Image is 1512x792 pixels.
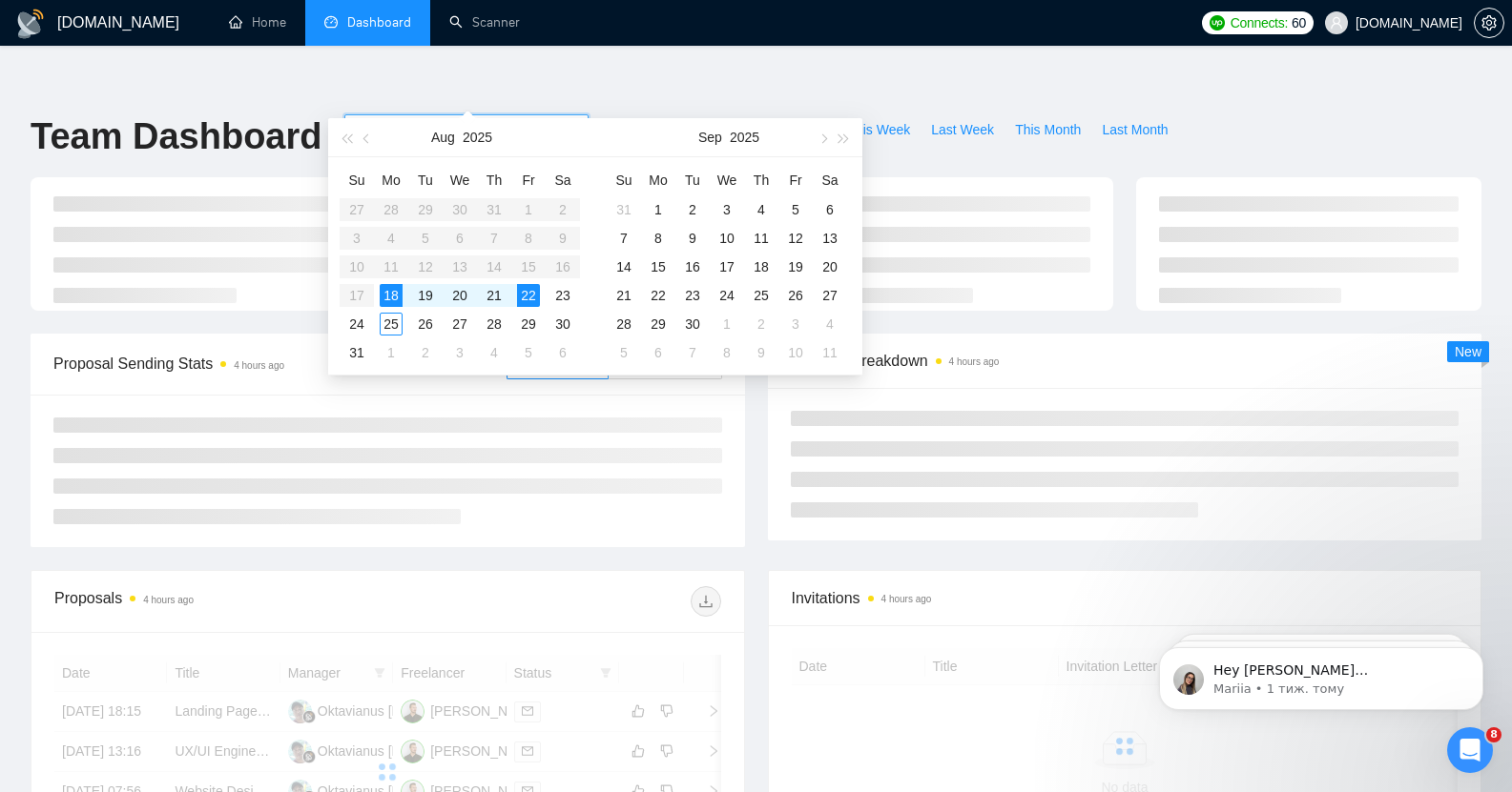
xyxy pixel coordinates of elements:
[715,313,738,335] div: 1
[881,594,932,604] time: 4 hours ago
[607,310,641,338] td: 2025-09-28
[715,198,738,221] div: 3
[744,281,778,310] td: 2025-09-25
[750,341,773,364] div: 9
[744,224,778,253] td: 2025-09-11
[1231,12,1288,33] span: Connects:
[546,310,580,338] td: 2025-08-30
[612,227,635,250] div: 7
[675,338,710,367] td: 2025-10-07
[778,165,813,195] th: Fr
[744,195,778,224] td: 2025-09-04
[1474,8,1504,38] button: setting
[546,281,580,310] td: 2025-08-23
[641,224,675,253] td: 2025-09-08
[477,310,511,338] td: 2025-08-28
[612,198,635,221] div: 31
[483,341,506,364] div: 4
[374,338,408,367] td: 2025-09-01
[813,165,847,195] th: Sa
[1015,119,1081,140] span: This Month
[784,284,807,307] div: 26
[347,14,411,30] span: Dashboard
[641,310,675,338] td: 2025-09-29
[818,198,841,221] div: 6
[921,114,1005,145] button: Last Week
[710,281,744,310] td: 2025-09-24
[340,165,374,195] th: Su
[414,341,437,364] div: 2
[551,341,574,364] div: 6
[380,284,403,307] div: 18
[607,224,641,253] td: 2025-09-07
[414,313,437,335] div: 26
[345,313,368,335] div: 24
[750,313,773,335] div: 2
[443,165,477,195] th: We
[511,165,546,195] th: Fr
[443,310,477,338] td: 2025-08-27
[675,310,710,338] td: 2025-09-30
[818,341,841,364] div: 11
[710,224,744,253] td: 2025-09-10
[1486,727,1502,742] span: 8
[448,313,471,335] div: 27
[784,227,807,250] div: 12
[818,284,841,307] div: 27
[1210,15,1225,30] img: upwork-logo.png
[511,281,546,310] td: 2025-08-22
[414,284,437,307] div: 19
[374,310,408,338] td: 2025-08-25
[675,224,710,253] td: 2025-09-09
[511,310,546,338] td: 2025-08-29
[448,341,471,364] div: 3
[380,313,403,335] div: 25
[681,313,704,335] div: 30
[791,349,1460,373] span: Scanner Breakdown
[477,338,511,367] td: 2025-09-04
[374,165,408,195] th: Mo
[715,227,738,250] div: 10
[778,224,813,253] td: 2025-09-12
[784,255,807,278] div: 19
[607,281,641,310] td: 2025-09-21
[715,341,738,364] div: 8
[1091,114,1178,145] button: Last Month
[750,255,773,278] div: 18
[813,281,847,310] td: 2025-09-27
[647,227,670,250] div: 8
[477,165,511,195] th: Th
[612,313,635,335] div: 28
[778,281,813,310] td: 2025-09-26
[813,224,847,253] td: 2025-09-13
[681,227,704,250] div: 9
[511,338,546,367] td: 2025-09-05
[612,341,635,364] div: 5
[710,195,744,224] td: 2025-09-03
[778,310,813,338] td: 2025-10-03
[750,227,773,250] div: 11
[675,281,710,310] td: 2025-09-23
[710,338,744,367] td: 2025-10-08
[324,15,338,29] span: dashboard
[408,165,443,195] th: Tu
[612,284,635,307] div: 21
[778,338,813,367] td: 2025-10-10
[744,310,778,338] td: 2025-10-02
[234,360,284,371] time: 4 hours ago
[345,341,368,364] div: 31
[607,253,641,281] td: 2025-09-14
[551,284,574,307] div: 23
[784,341,807,364] div: 10
[229,14,286,30] a: homeHome
[778,253,813,281] td: 2025-09-19
[1102,119,1168,140] span: Last Month
[710,253,744,281] td: 2025-09-17
[1475,15,1503,30] span: setting
[818,255,841,278] div: 20
[710,165,744,195] th: We
[607,195,641,224] td: 2025-08-31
